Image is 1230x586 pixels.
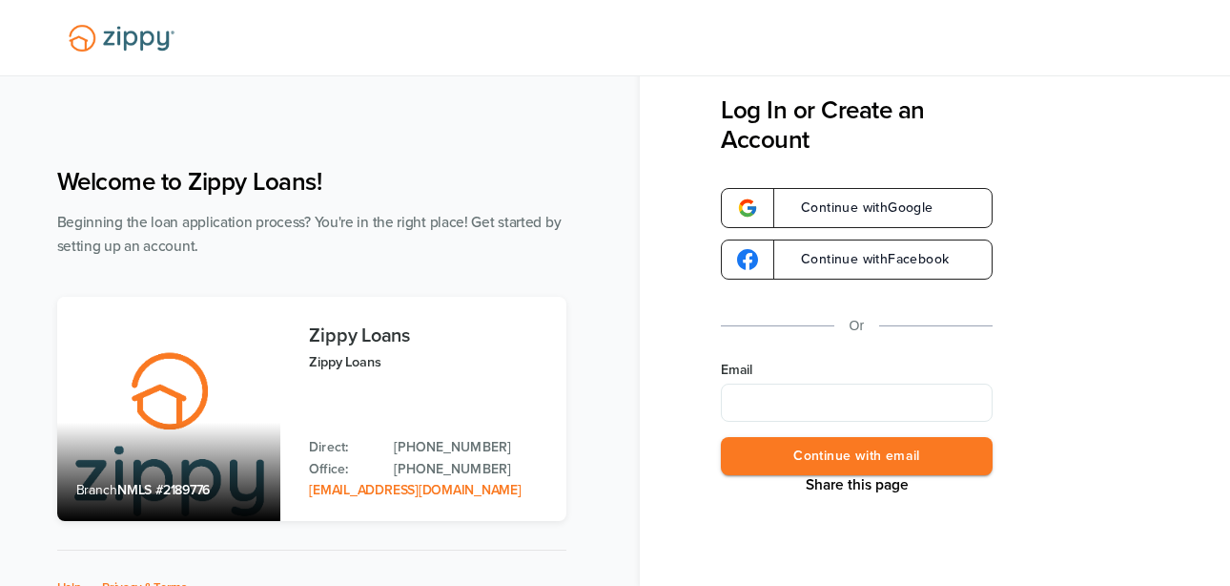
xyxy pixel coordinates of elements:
h3: Log In or Create an Account [721,95,993,155]
p: Zippy Loans [309,351,546,373]
h3: Zippy Loans [309,325,546,346]
span: Continue with Facebook [782,253,949,266]
button: Share This Page [800,475,914,494]
span: Branch [76,482,118,498]
a: google-logoContinue withGoogle [721,188,993,228]
a: google-logoContinue withFacebook [721,240,993,280]
p: Or [850,314,865,338]
p: Direct: [309,437,375,458]
h1: Welcome to Zippy Loans! [57,167,566,197]
a: Email Address: zippyguide@zippymh.com [309,482,521,498]
label: Email [721,361,993,380]
a: Direct Phone: 512-975-2947 [394,437,546,458]
span: Continue with Google [782,201,933,215]
span: Beginning the loan application process? You're in the right place! Get started by setting up an a... [57,214,562,255]
img: Lender Logo [57,16,186,60]
p: Office: [309,459,375,480]
a: Office Phone: 512-975-2947 [394,459,546,480]
img: google-logo [737,198,758,219]
button: Continue with email [721,437,993,476]
input: Email Address [721,384,993,422]
img: google-logo [737,249,758,270]
span: NMLS #2189776 [117,482,210,498]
